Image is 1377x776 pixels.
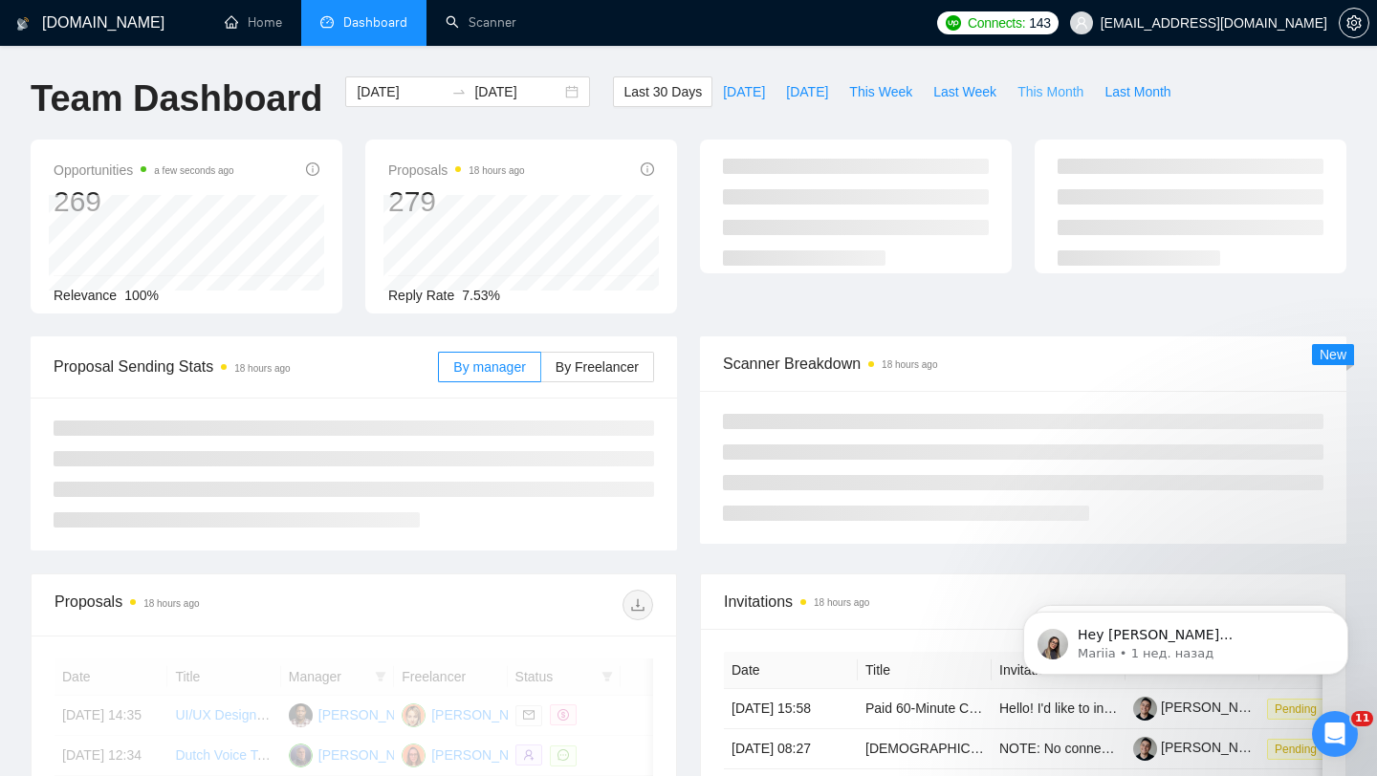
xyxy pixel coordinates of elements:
td: Native Speakers of Tamil – Talent Bench for Future Managed Services Recording Projects [858,729,992,769]
div: Proposals [55,590,354,620]
img: c1NybDqS-x1OPvS-FpIU5_-KJHAbNbWAiAC3cbJUHD0KSEqtqjcGy8RJyS0QCWXZfp [1133,697,1157,721]
span: Proposals [388,159,525,182]
button: Last Month [1094,76,1181,107]
time: 18 hours ago [469,165,524,176]
span: Pending [1267,699,1324,720]
span: Reply Rate [388,288,454,303]
span: dashboard [320,15,334,29]
span: Opportunities [54,159,234,182]
span: New [1320,347,1346,362]
span: Scanner Breakdown [723,352,1323,376]
time: a few seconds ago [154,165,233,176]
span: 11 [1351,711,1373,726]
span: By manager [453,359,525,375]
time: 18 hours ago [234,363,290,374]
span: info-circle [641,162,654,176]
span: 143 [1029,12,1050,33]
span: Proposal Sending Stats [54,355,438,378]
span: Last Week [933,81,996,102]
span: This Month [1017,81,1083,102]
span: 100% [124,288,159,303]
a: searchScanner [446,14,516,31]
a: homeHome [225,14,282,31]
span: Pending [1267,739,1324,760]
a: Paid 60-Minute Consult with Senior AI Architect ([DATE]) [865,701,1200,716]
a: setting [1339,15,1369,31]
td: [DATE] 15:58 [724,689,858,729]
span: Dashboard [343,14,407,31]
span: 7.53% [462,288,500,303]
td: [DATE] 08:27 [724,729,858,769]
div: 269 [54,183,234,220]
input: Start date [357,81,444,102]
a: Pending [1267,701,1332,716]
button: [DATE] [712,76,776,107]
time: 18 hours ago [882,359,937,370]
div: 279 [388,183,525,220]
span: This Week [849,81,912,102]
span: Invitations [724,590,1322,614]
button: Last Week [923,76,1007,107]
td: Paid 60-Minute Consult with Senior AI Architect (Today) [858,689,992,729]
a: [PERSON_NAME] [1133,740,1271,755]
span: user [1075,16,1088,30]
time: 18 hours ago [143,598,199,609]
span: setting [1340,15,1368,31]
h1: Team Dashboard [31,76,322,121]
th: Date [724,652,858,689]
button: This Week [839,76,923,107]
span: swap-right [451,84,467,99]
span: Last Month [1104,81,1170,102]
span: Last 30 Days [623,81,702,102]
span: info-circle [306,162,319,176]
span: Connects: [968,12,1025,33]
span: [DATE] [723,81,765,102]
a: [PERSON_NAME] [1133,700,1271,715]
span: By Freelancer [556,359,639,375]
time: 18 hours ago [814,597,869,608]
span: Relevance [54,288,117,303]
th: Invitation Letter [992,652,1126,689]
img: logo [16,9,30,39]
button: setting [1339,8,1369,38]
button: [DATE] [776,76,839,107]
button: Last 30 Days [613,76,712,107]
span: to [451,84,467,99]
img: c1NybDqS-x1OPvS-FpIU5_-KJHAbNbWAiAC3cbJUHD0KSEqtqjcGy8RJyS0QCWXZfp [1133,737,1157,761]
img: upwork-logo.png [946,15,961,31]
input: End date [474,81,561,102]
button: This Month [1007,76,1094,107]
th: Title [858,652,992,689]
span: [DATE] [786,81,828,102]
iframe: Intercom live chat [1312,711,1358,757]
iframe: To enrich screen reader interactions, please activate Accessibility in Grammarly extension settings [994,571,1377,705]
a: Pending [1267,741,1332,756]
